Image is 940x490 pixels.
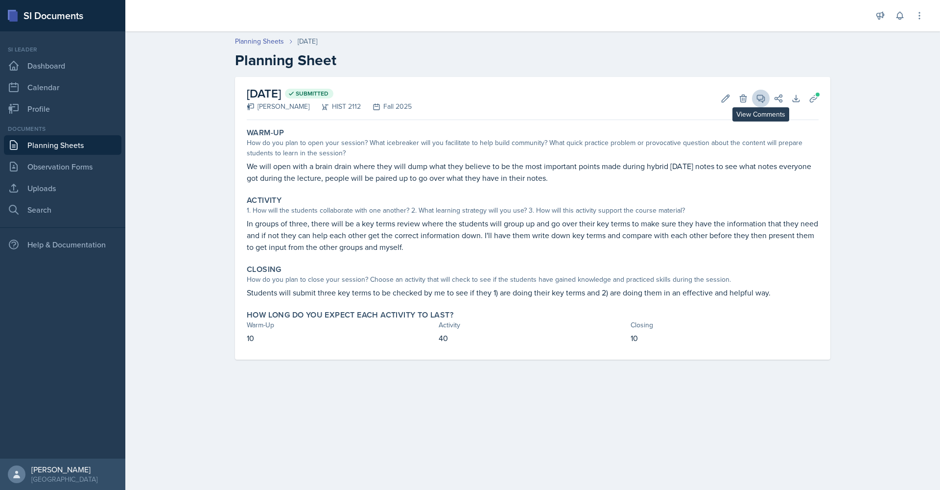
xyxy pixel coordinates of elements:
label: Closing [247,265,282,274]
a: Dashboard [4,56,121,75]
a: Search [4,200,121,220]
div: Fall 2025 [361,101,412,112]
p: 10 [247,332,435,344]
div: HIST 2112 [309,101,361,112]
div: [PERSON_NAME] [31,465,97,474]
a: Profile [4,99,121,119]
p: 10 [631,332,819,344]
div: [PERSON_NAME] [247,101,309,112]
a: Observation Forms [4,157,121,176]
a: Uploads [4,178,121,198]
div: How do you plan to open your session? What icebreaker will you facilitate to help build community... [247,138,819,158]
div: Closing [631,320,819,330]
div: [DATE] [298,36,317,47]
div: Warm-Up [247,320,435,330]
div: Help & Documentation [4,235,121,254]
h2: Planning Sheet [235,51,830,69]
div: 1. How will the students collaborate with one another? 2. What learning strategy will you use? 3.... [247,205,819,216]
div: How do you plan to close your session? Choose an activity that will check to see if the students ... [247,274,819,285]
label: How long do you expect each activity to last? [247,310,453,320]
p: Students will submit three key terms to be checked by me to see if they 1) are doing their key te... [247,287,819,298]
div: Activity [439,320,627,330]
a: Planning Sheets [235,36,284,47]
div: Documents [4,124,121,133]
p: 40 [439,332,627,344]
p: We will open with a brain drain where they will dump what they believe to be the most important p... [247,160,819,184]
label: Activity [247,196,282,205]
button: View Comments [752,90,770,107]
h2: [DATE] [247,85,412,102]
span: Submitted [296,90,329,98]
p: In groups of three, there will be a key terms review where the students will group up and go over... [247,218,819,253]
div: [GEOGRAPHIC_DATA] [31,474,97,484]
label: Warm-Up [247,128,284,138]
a: Calendar [4,77,121,97]
a: Planning Sheets [4,135,121,155]
div: Si leader [4,45,121,54]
